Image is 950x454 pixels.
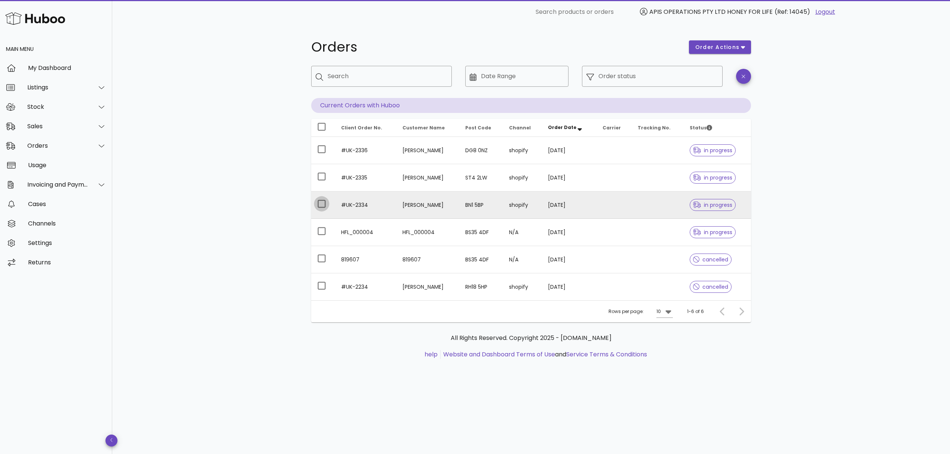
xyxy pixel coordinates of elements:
th: Order Date: Sorted descending. Activate to remove sorting. [542,119,597,137]
div: 1-6 of 6 [687,308,704,315]
p: All Rights Reserved. Copyright 2025 - [DOMAIN_NAME] [317,334,745,343]
td: BS35 4DF [459,246,503,273]
div: Stock [27,103,88,110]
td: 819607 [335,246,396,273]
span: Customer Name [402,125,445,131]
div: Invoicing and Payments [27,181,88,188]
a: Logout [815,7,835,16]
td: N/A [503,246,542,273]
span: Carrier [603,125,621,131]
td: #UK-2335 [335,164,396,191]
th: Carrier [597,119,632,137]
td: shopify [503,164,542,191]
div: My Dashboard [28,64,106,71]
div: Rows per page: [609,301,673,322]
div: Settings [28,239,106,246]
td: shopify [503,273,542,300]
th: Client Order No. [335,119,396,137]
div: Listings [27,84,88,91]
td: [DATE] [542,164,597,191]
th: Channel [503,119,542,137]
span: cancelled [693,257,729,262]
th: Tracking No. [632,119,684,137]
li: and [441,350,647,359]
a: help [425,350,438,359]
td: [DATE] [542,273,597,300]
th: Post Code [459,119,503,137]
td: ST4 2LW [459,164,503,191]
span: in progress [693,175,733,180]
div: Returns [28,259,106,266]
span: in progress [693,202,733,208]
span: order actions [695,43,740,51]
img: Huboo Logo [5,10,65,27]
a: Service Terms & Conditions [566,350,647,359]
td: [PERSON_NAME] [396,164,459,191]
td: [DATE] [542,137,597,164]
div: Orders [27,142,88,149]
th: Status [684,119,751,137]
div: 10Rows per page: [656,306,673,318]
span: in progress [693,148,733,153]
td: #UK-2334 [335,191,396,219]
span: Order Date [548,124,576,131]
button: order actions [689,40,751,54]
td: #UK-2336 [335,137,396,164]
td: [PERSON_NAME] [396,273,459,300]
div: Cases [28,200,106,208]
span: (Ref: 14045) [775,7,810,16]
div: Sales [27,123,88,130]
a: Website and Dashboard Terms of Use [443,350,555,359]
span: Tracking No. [638,125,671,131]
td: N/A [503,219,542,246]
td: [PERSON_NAME] [396,137,459,164]
span: Channel [509,125,531,131]
div: Usage [28,162,106,169]
td: 819607 [396,246,459,273]
td: HFL_000004 [396,219,459,246]
h1: Orders [311,40,680,54]
td: [DATE] [542,246,597,273]
td: RH18 5HP [459,273,503,300]
div: Channels [28,220,106,227]
td: BS35 4DF [459,219,503,246]
td: DG8 0NZ [459,137,503,164]
td: shopify [503,191,542,219]
td: [DATE] [542,191,597,219]
td: shopify [503,137,542,164]
span: Post Code [465,125,491,131]
td: BN1 5BP [459,191,503,219]
p: Current Orders with Huboo [311,98,751,113]
span: cancelled [693,284,729,289]
span: APIS OPERATIONS PTY LTD HONEY FOR LIFE [649,7,773,16]
td: HFL_000004 [335,219,396,246]
td: #UK-2234 [335,273,396,300]
div: 10 [656,308,661,315]
span: in progress [693,230,733,235]
td: [PERSON_NAME] [396,191,459,219]
td: [DATE] [542,219,597,246]
th: Customer Name [396,119,459,137]
span: Status [690,125,712,131]
span: Client Order No. [341,125,382,131]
